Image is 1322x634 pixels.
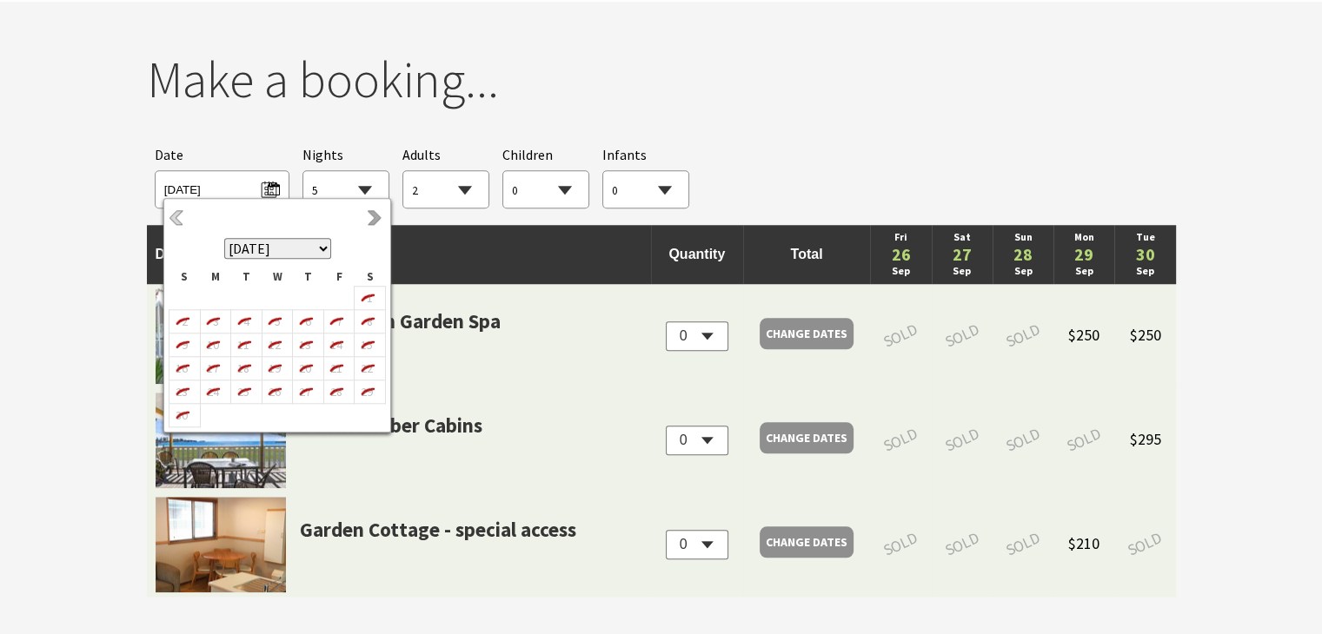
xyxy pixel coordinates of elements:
[169,404,192,426] i: 30
[651,225,743,284] td: Quantity
[201,357,223,380] i: 17
[998,315,1048,356] span: SOLD
[293,380,324,404] td: 27
[262,380,285,403] i: 26
[302,144,389,209] div: Choose a number of nights
[1062,229,1106,246] a: Mon
[300,306,501,384] a: 2 Bedroom Garden Spa
[324,357,347,380] i: 21
[293,310,316,333] i: 6
[1123,246,1166,263] a: 30
[743,225,871,284] td: Total
[355,310,386,334] td: 8
[231,334,262,357] td: 11
[147,225,651,284] td: Description
[766,426,847,450] span: Change Dates
[1129,325,1160,345] span: $250
[1062,246,1106,263] a: 29
[300,410,482,488] a: Beachcomber Cabins
[602,146,647,163] span: Infants
[940,229,984,246] a: Sat
[155,146,183,163] span: Date
[262,380,293,404] td: 26
[1123,229,1166,246] a: Tue
[156,393,286,488] img: room36287-d9f65e71-fdbc-4bd4-b717-d7f0b8c464a9.jpg
[879,246,922,263] a: 26
[231,310,262,334] td: 4
[323,334,355,357] td: 14
[155,144,289,209] div: Please choose your desired arrival date
[1068,533,1099,553] span: $210
[1068,325,1099,345] span: $250
[200,310,231,334] td: 3
[940,263,984,280] a: Sep
[147,50,1176,110] h2: Make a booking...
[1123,263,1166,280] a: Sep
[169,334,192,356] i: 9
[1129,429,1160,449] span: $295
[293,357,324,380] td: 20
[323,267,355,287] th: F
[1001,229,1045,246] a: Sun
[937,315,987,356] span: SOLD
[1120,524,1171,565] span: SOLD
[355,287,386,310] td: 1
[355,334,386,357] td: 15
[879,229,922,246] a: Fri
[201,380,223,403] i: 24
[262,357,293,380] td: 19
[355,287,377,309] i: 1
[402,146,441,163] span: Adults
[355,334,377,356] i: 15
[169,334,201,357] td: 9
[169,404,201,427] td: 30
[231,267,262,287] th: T
[937,524,987,565] span: SOLD
[302,144,343,167] span: Nights
[262,310,293,334] td: 5
[156,288,286,384] img: room36290-7523f829-ea5e-48de-8277-1a330fe4bf2f.jpg
[940,246,984,263] a: 27
[324,334,347,356] i: 14
[293,334,316,356] i: 13
[231,357,254,380] i: 18
[200,267,231,287] th: M
[1059,419,1109,460] span: SOLD
[355,380,386,404] td: 29
[879,263,922,280] a: Sep
[355,380,377,403] i: 29
[876,419,927,460] span: SOLD
[1001,263,1045,280] a: Sep
[502,146,553,163] span: Children
[323,310,355,334] td: 7
[293,310,324,334] td: 6
[262,267,293,287] th: W
[293,267,324,287] th: T
[300,514,576,592] a: Garden Cottage - special access
[231,380,262,404] td: 25
[169,357,201,380] td: 16
[323,380,355,404] td: 28
[1062,263,1106,280] a: Sep
[355,267,386,287] th: S
[156,497,286,592] img: room36285-9bd81543-48b7-4bd1-bcbf-25a34145e0aa.jpg
[760,318,853,349] a: Change Dates
[766,530,847,554] span: Change Dates
[293,380,316,403] i: 27
[231,334,254,356] i: 11
[760,526,853,558] a: Change Dates
[169,357,192,380] i: 16
[201,334,223,356] i: 10
[355,310,377,333] i: 8
[262,357,285,380] i: 19
[164,175,280,199] span: [DATE]
[169,267,201,287] th: S
[262,334,293,357] td: 12
[200,357,231,380] td: 17
[766,321,847,346] span: Change Dates
[324,310,347,333] i: 7
[937,419,987,460] span: SOLD
[169,380,192,403] i: 23
[231,310,254,333] i: 4
[355,357,377,380] i: 22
